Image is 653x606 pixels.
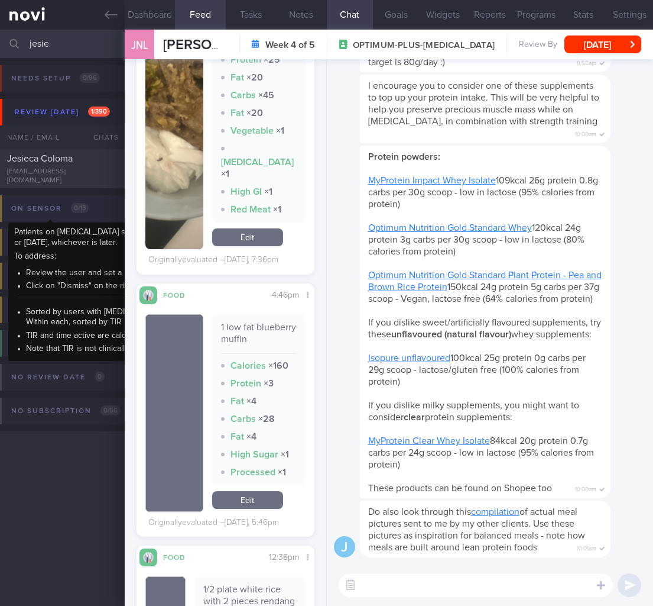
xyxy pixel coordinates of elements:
span: OPTIMUM-PLUS-[MEDICAL_DATA] [353,40,495,51]
div: Food [157,552,204,562]
strong: × 20 [246,108,263,118]
strong: × 25 [264,55,280,65]
a: compilation [471,507,519,517]
div: Originally evaluated – [DATE], 5:46pm [148,518,279,528]
a: Edit [212,228,283,246]
strong: Week 4 of 5 [265,39,315,51]
div: Food [157,289,204,299]
span: 1 / 390 [88,107,110,117]
strong: × 1 [264,187,272,196]
span: [PERSON_NAME] [PERSON_NAME] [163,38,386,52]
a: Isopure unflavoured [368,353,450,363]
strong: × 1 [276,126,284,136]
strong: Carbs [230,414,256,424]
span: 120kcal 24g protein 3g carbs per 30g scoop - low in lactose (80% calories from protein) [368,223,584,256]
strong: × 20 [246,73,263,82]
strong: Fat [230,432,244,441]
div: No review date [8,369,108,385]
span: 0 / 56 [100,405,121,415]
a: MyProtein Clear Whey Isolate [368,436,490,446]
strong: × 28 [258,414,275,424]
div: Review this week [8,302,116,318]
span: 9:58am [577,56,596,67]
a: MyProtein Impact Whey Isolate [368,176,496,185]
div: Messages [8,234,93,250]
span: I encourage you to consider one of these supplements to top up your protein intake. This will be ... [368,81,599,126]
span: 150kcal 24g protein 5g carbs per 37g scoop - Vegan, lactose free (64% calories from protein) [368,270,602,304]
div: Needs setup [8,70,103,86]
strong: × 160 [268,361,288,370]
strong: Protein [230,55,261,65]
span: 10:00am [575,127,596,138]
strong: Protein [230,379,261,388]
span: 12:38pm [269,553,299,562]
strong: clear [404,412,425,422]
span: 84kcal 20g protein 0.7g carbs per 24g scoop - low in lactose (95% calories from protein) [368,436,594,469]
div: Originally evaluated – [DATE], 7:36pm [148,255,278,266]
div: No subscription [8,403,124,419]
strong: Protein powders: [368,152,440,162]
div: Chats [77,125,125,149]
span: 10:00am [575,482,596,494]
span: 109kcal 26g protein 0.8g carbs per 30g scoop - low in lactose (95% calories from protein) [368,176,598,209]
span: 0 / 293 [66,237,90,247]
div: JNL [122,22,157,68]
strong: Fat [230,397,244,406]
strong: High GI [230,187,262,196]
strong: Fat [230,73,244,82]
div: Review [DATE] [12,104,113,120]
div: 1 low fat blueberry muffin [221,321,297,354]
span: If you dislike sweet/artificially flavoured supplements, try these whey supplements: [368,318,601,339]
strong: Carbs [230,91,256,100]
span: 0 / 96 [80,73,100,83]
span: 0 / 13 [71,203,89,213]
strong: × 1 [221,169,229,179]
div: Review anytime [8,336,108,352]
div: [EMAIL_ADDRESS][DOMAIN_NAME] [7,167,118,185]
button: [DATE] [564,36,641,53]
a: Optimum Nutrition Gold Standard Whey [368,223,532,233]
span: These products can be found on Shopee too [368,483,552,493]
strong: Fat [230,108,244,118]
strong: [MEDICAL_DATA] [221,157,294,167]
strong: × 45 [258,91,274,100]
strong: Processed [230,468,275,477]
span: 100kcal 25g protein 0g carbs per 29g scoop - lactose/gluten free (100% calories from protein) [368,353,586,386]
strong: × 4 [246,397,256,406]
strong: Red Meat [230,205,271,214]
span: 4:46pm [272,291,299,299]
strong: × 1 [278,468,286,477]
span: 0 [95,338,105,348]
img: 1 low fat blueberry muffin [145,314,203,512]
span: Jesieca Coloma [7,154,73,163]
div: Messages from Archived [8,268,159,284]
strong: × 4 [246,432,256,441]
span: Do also look through this of actual meal pictures sent to me by my other clients. Use these pictu... [368,507,585,552]
span: 0 [95,372,105,382]
strong: × 1 [273,205,281,214]
strong: Vegetable [230,126,274,136]
strong: Calories [230,361,266,370]
div: J [334,536,355,558]
strong: unflavoured (natural flavour) [391,330,511,339]
span: If you dislike milky supplements, you might want to consider protein supplements: [368,401,579,422]
strong: × 1 [281,450,289,459]
a: Edit [212,491,283,509]
strong: High Sugar [230,450,278,459]
span: Review By [519,40,557,50]
span: 10:01am [577,541,596,553]
span: 0 [103,304,113,314]
strong: × 3 [264,379,274,388]
div: On sensor [8,201,92,217]
a: Optimum Nutrition Gold Standard Plant Protein - Pea and Brown Rice Protein [368,270,602,292]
